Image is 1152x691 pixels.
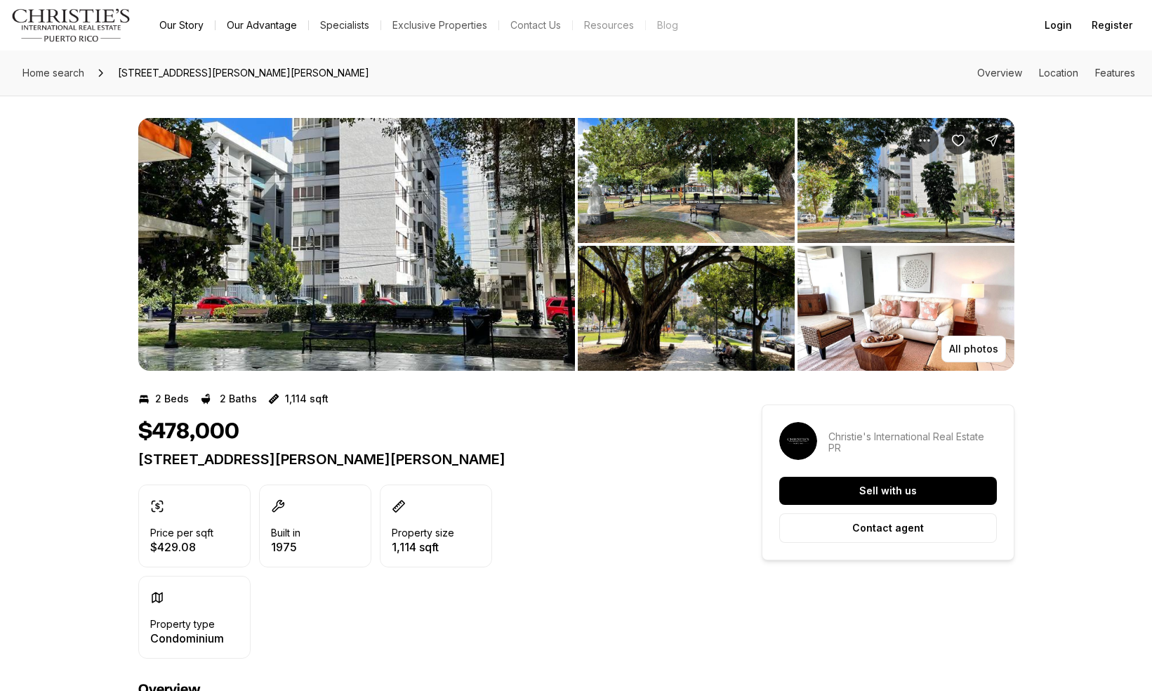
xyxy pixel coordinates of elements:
[11,8,131,42] img: logo
[941,336,1006,362] button: All photos
[155,393,189,404] p: 2 Beds
[112,62,375,84] span: [STREET_ADDRESS][PERSON_NAME][PERSON_NAME]
[779,477,997,505] button: Sell with us
[1092,20,1132,31] span: Register
[779,513,997,543] button: Contact agent
[148,15,215,35] a: Our Story
[138,118,1014,371] div: Listing Photos
[392,527,454,539] p: Property size
[797,246,1014,371] button: View image gallery
[138,118,575,371] li: 1 of 5
[977,67,1022,79] a: Skip to: Overview
[949,343,998,355] p: All photos
[285,393,329,404] p: 1,114 sqft
[1045,20,1072,31] span: Login
[578,118,795,243] button: View image gallery
[578,118,1014,371] li: 2 of 5
[977,67,1135,79] nav: Page section menu
[499,15,572,35] button: Contact Us
[150,541,213,553] p: $429.08
[22,67,84,79] span: Home search
[138,451,711,468] p: [STREET_ADDRESS][PERSON_NAME][PERSON_NAME]
[1095,67,1135,79] a: Skip to: Features
[1036,11,1080,39] button: Login
[138,419,239,445] h1: $478,000
[578,246,795,371] button: View image gallery
[392,541,454,553] p: 1,114 sqft
[1083,11,1141,39] button: Register
[911,126,939,154] button: Property options
[859,485,917,496] p: Sell with us
[978,126,1006,154] button: Share Property: 1303 MAGDALENA AVE #703
[309,15,380,35] a: Specialists
[220,393,257,404] p: 2 Baths
[944,126,972,154] button: Save Property: 1303 MAGDALENA AVE #703
[138,118,575,371] button: View image gallery
[216,15,308,35] a: Our Advantage
[150,633,224,644] p: Condominium
[646,15,689,35] a: Blog
[271,541,300,553] p: 1975
[573,15,645,35] a: Resources
[1039,67,1078,79] a: Skip to: Location
[150,527,213,539] p: Price per sqft
[797,118,1014,243] button: View image gallery
[381,15,498,35] a: Exclusive Properties
[852,522,924,534] p: Contact agent
[271,527,300,539] p: Built in
[17,62,90,84] a: Home search
[828,431,997,454] p: Christie's International Real Estate PR
[150,619,215,630] p: Property type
